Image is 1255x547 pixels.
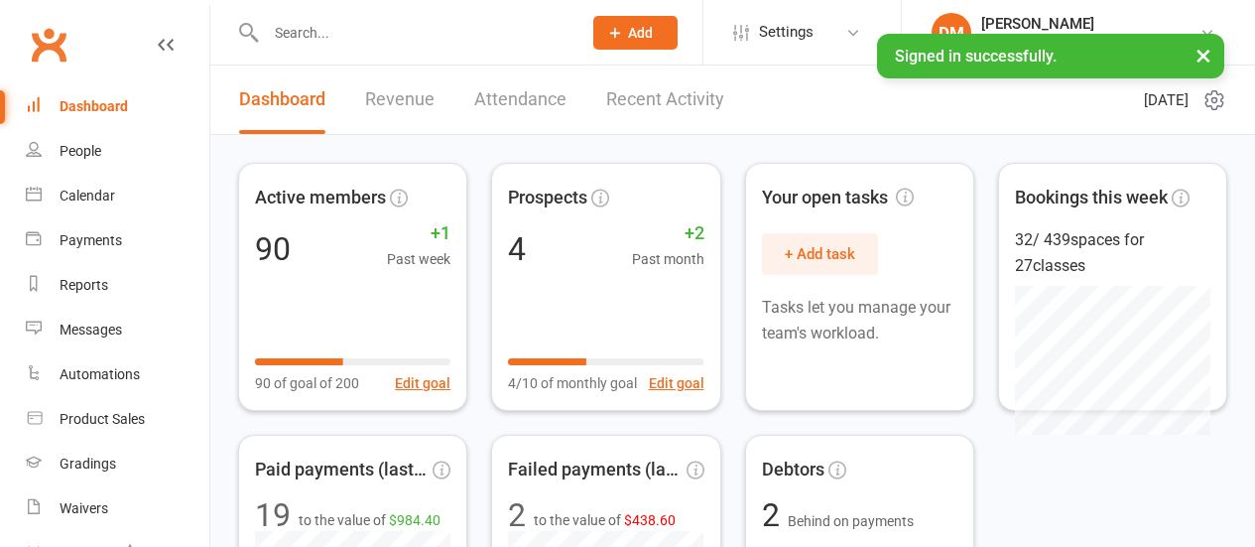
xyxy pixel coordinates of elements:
a: Revenue [365,66,435,134]
div: Waivers [60,500,108,516]
a: People [26,129,209,174]
a: Gradings [26,442,209,486]
span: 2 [762,496,788,534]
span: Past week [387,248,450,270]
div: DM [932,13,971,53]
div: 19 [255,499,291,531]
button: + Add task [762,233,878,275]
button: Add [593,16,678,50]
a: Dashboard [239,66,325,134]
div: Southern Cross Martial Arts Pty Ltd [981,33,1199,51]
div: Dashboard [60,98,128,114]
span: Paid payments (last 7d) [255,456,429,484]
span: Behind on payments [788,513,914,529]
div: 2 [508,499,526,531]
div: 90 [255,233,291,265]
a: Messages [26,308,209,352]
span: +2 [632,219,704,248]
span: [DATE] [1144,88,1189,112]
div: 32 / 439 spaces for 27 classes [1015,227,1210,278]
button: × [1186,34,1221,76]
span: Bookings this week [1015,184,1168,212]
span: to the value of [534,509,676,531]
a: Reports [26,263,209,308]
a: Clubworx [24,20,73,69]
a: Calendar [26,174,209,218]
div: Payments [60,232,122,248]
div: Product Sales [60,411,145,427]
span: Signed in successfully. [895,47,1057,66]
div: Messages [60,322,122,338]
span: to the value of [299,509,440,531]
div: [PERSON_NAME] [981,15,1199,33]
span: $438.60 [624,512,676,528]
span: Settings [759,10,814,55]
button: Edit goal [395,372,450,394]
div: Gradings [60,456,116,472]
a: Recent Activity [606,66,724,134]
span: Add [628,25,653,41]
button: Edit goal [649,372,704,394]
p: Tasks let you manage your team's workload. [762,295,957,345]
div: 4 [508,233,526,265]
span: Your open tasks [762,184,914,212]
input: Search... [260,19,567,47]
div: Reports [60,277,108,293]
div: Calendar [60,188,115,204]
span: Debtors [762,456,824,484]
a: Product Sales [26,397,209,442]
div: Automations [60,366,140,382]
span: 90 of goal of 200 [255,372,359,394]
a: Automations [26,352,209,397]
span: $984.40 [389,512,440,528]
span: Past month [632,248,704,270]
span: 4/10 of monthly goal [508,372,637,394]
span: +1 [387,219,450,248]
span: Active members [255,184,386,212]
div: People [60,143,101,159]
a: Attendance [474,66,566,134]
span: Prospects [508,184,587,212]
span: Failed payments (last 30d) [508,456,682,484]
a: Payments [26,218,209,263]
a: Waivers [26,486,209,531]
a: Dashboard [26,84,209,129]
